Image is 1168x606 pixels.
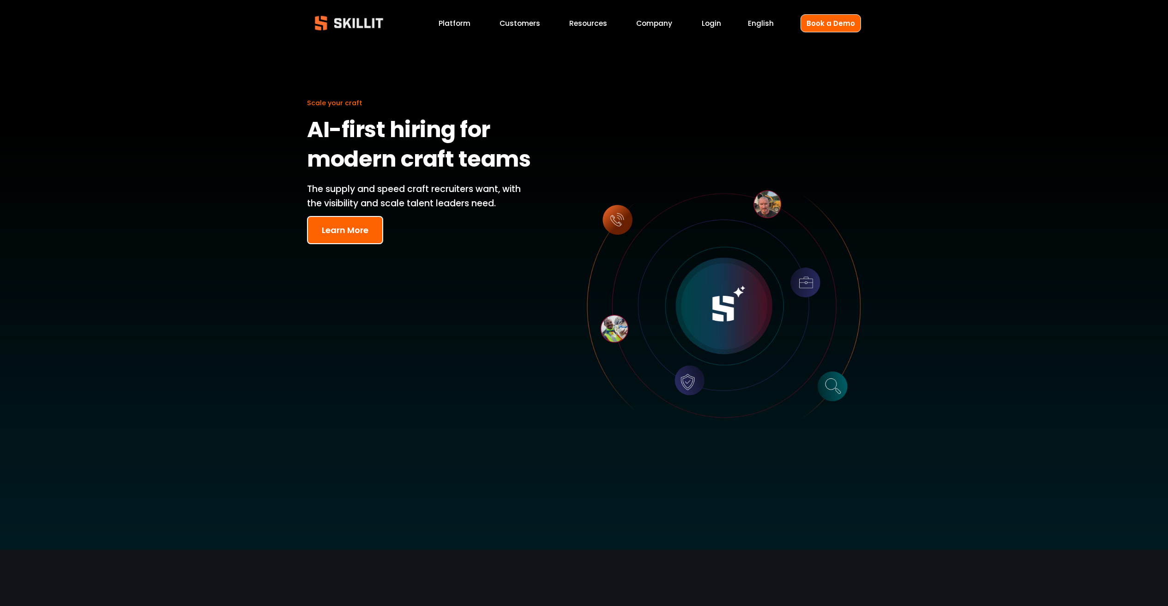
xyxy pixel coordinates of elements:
[307,98,362,108] span: Scale your craft
[307,9,391,37] img: Skillit
[569,17,607,30] a: folder dropdown
[748,18,774,29] span: English
[307,113,530,180] strong: AI-first hiring for modern craft teams
[500,17,540,30] a: Customers
[439,17,470,30] a: Platform
[702,17,721,30] a: Login
[801,14,861,32] a: Book a Demo
[307,182,535,210] p: The supply and speed craft recruiters want, with the visibility and scale talent leaders need.
[636,17,672,30] a: Company
[307,216,383,244] button: Learn More
[748,17,774,30] div: language picker
[569,18,607,29] span: Resources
